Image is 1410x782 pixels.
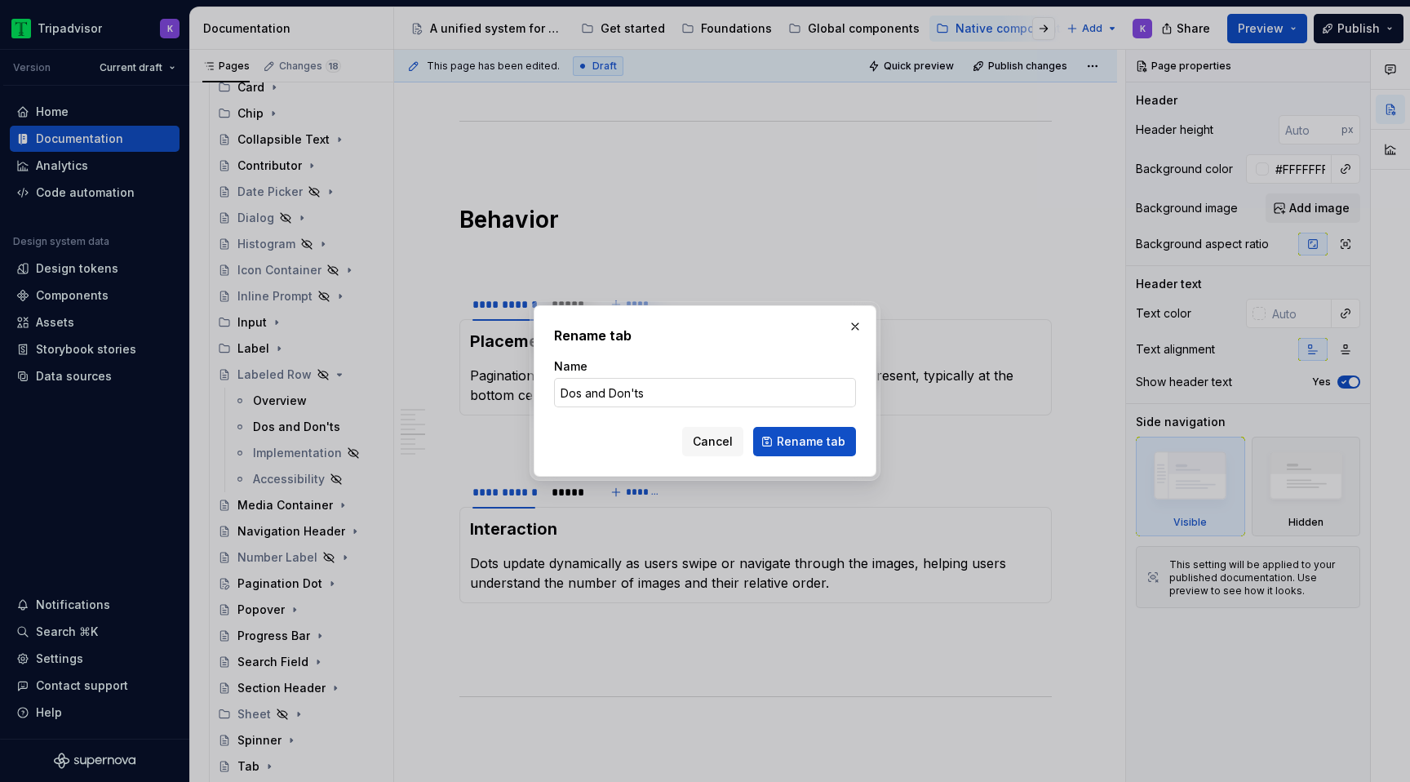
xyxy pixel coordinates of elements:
button: Cancel [682,427,743,456]
button: Rename tab [753,427,856,456]
span: Cancel [693,433,733,450]
span: Rename tab [777,433,845,450]
label: Name [554,358,587,375]
h2: Rename tab [554,326,856,345]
